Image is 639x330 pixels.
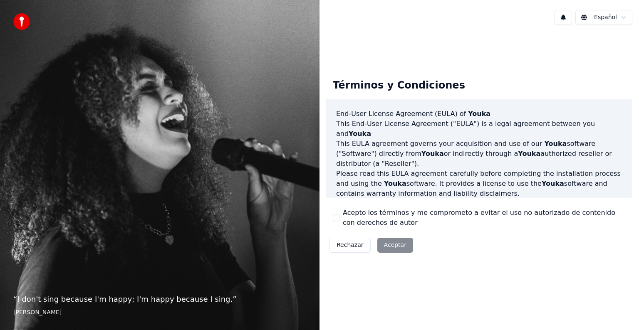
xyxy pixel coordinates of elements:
[343,208,626,228] label: Acepto los términos y me comprometo a evitar el uso no autorizado de contenido con derechos de autor
[13,308,306,317] footer: [PERSON_NAME]
[349,130,371,138] span: Youka
[336,109,622,119] h3: End-User License Agreement (EULA) of
[542,180,564,187] span: Youka
[326,72,472,99] div: Términos y Condiciones
[336,139,622,169] p: This EULA agreement governs your acquisition and use of our software ("Software") directly from o...
[336,119,622,139] p: This End-User License Agreement ("EULA") is a legal agreement between you and
[421,150,444,158] span: Youka
[13,293,306,305] p: “ I don't sing because I'm happy; I'm happy because I sing. ”
[336,169,622,199] p: Please read this EULA agreement carefully before completing the installation process and using th...
[544,140,567,148] span: Youka
[468,110,490,118] span: Youka
[329,238,371,253] button: Rechazar
[13,13,30,30] img: youka
[518,150,540,158] span: Youka
[384,180,406,187] span: Youka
